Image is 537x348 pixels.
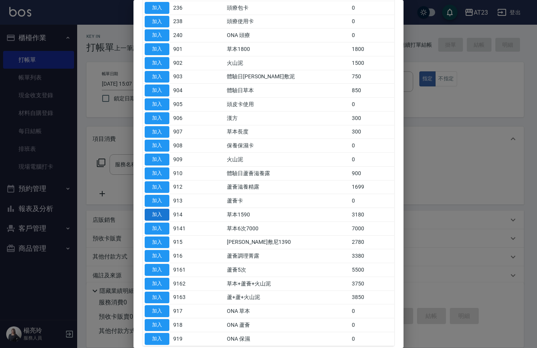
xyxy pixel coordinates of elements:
td: 916 [171,249,199,263]
td: 蘆薈滋養精露 [225,180,350,194]
td: [PERSON_NAME]敷尼1390 [225,235,350,249]
td: 915 [171,235,199,249]
button: 加入 [145,292,169,304]
td: 體驗日蘆薈滋養露 [225,166,350,180]
td: 902 [171,56,199,70]
td: ONA 草本 [225,304,350,318]
button: 加入 [145,319,169,331]
td: 0 [350,1,394,15]
td: 919 [171,332,199,346]
td: 918 [171,318,199,332]
td: 頭療包卡 [225,1,350,15]
td: 草本1800 [225,42,350,56]
button: 加入 [145,98,169,110]
button: 加入 [145,305,169,317]
td: 頭皮卡使用 [225,98,350,111]
td: ONA 頭療 [225,29,350,42]
td: 草本1590 [225,208,350,222]
button: 加入 [145,71,169,83]
td: 1699 [350,180,394,194]
button: 加入 [145,333,169,345]
td: 910 [171,166,199,180]
button: 加入 [145,181,169,193]
td: 914 [171,208,199,222]
button: 加入 [145,2,169,14]
td: 0 [350,29,394,42]
button: 加入 [145,126,169,138]
td: 0 [350,98,394,111]
td: 240 [171,29,199,42]
td: 蘆薈卡 [225,194,350,208]
td: 7000 [350,221,394,235]
td: 0 [350,153,394,167]
td: 9161 [171,263,199,277]
td: 900 [350,166,394,180]
td: 0 [350,194,394,208]
button: 加入 [145,167,169,179]
td: 草本+蘆薈+火山泥 [225,277,350,291]
td: 238 [171,15,199,29]
button: 加入 [145,237,169,248]
button: 加入 [145,57,169,69]
td: 9162 [171,277,199,291]
td: 236 [171,1,199,15]
td: 體驗日草本 [225,84,350,98]
td: 0 [350,304,394,318]
td: 9141 [171,221,199,235]
td: 912 [171,180,199,194]
td: 903 [171,70,199,84]
td: 0 [350,318,394,332]
td: 907 [171,125,199,139]
td: 850 [350,84,394,98]
button: 加入 [145,278,169,290]
td: 草本6次7000 [225,221,350,235]
td: 904 [171,84,199,98]
td: 草本長度 [225,125,350,139]
button: 加入 [145,209,169,221]
button: 加入 [145,264,169,276]
td: 蘆+蘆+火山泥 [225,291,350,304]
td: 蘆薈調理菁露 [225,249,350,263]
td: 蘆薈5次 [225,263,350,277]
td: 750 [350,70,394,84]
button: 加入 [145,43,169,55]
td: 5500 [350,263,394,277]
td: 1800 [350,42,394,56]
td: 0 [350,332,394,346]
td: 頭療使用卡 [225,15,350,29]
td: 3380 [350,249,394,263]
td: 905 [171,98,199,111]
button: 加入 [145,223,169,235]
button: 加入 [145,195,169,207]
td: 1500 [350,56,394,70]
td: 火山泥 [225,56,350,70]
td: 913 [171,194,199,208]
td: 火山泥 [225,153,350,167]
td: 0 [350,15,394,29]
button: 加入 [145,84,169,96]
button: 加入 [145,112,169,124]
td: 906 [171,111,199,125]
td: 3850 [350,291,394,304]
td: 909 [171,153,199,167]
td: ONA 保濕 [225,332,350,346]
button: 加入 [145,154,169,166]
button: 加入 [145,250,169,262]
td: ONA 蘆薈 [225,318,350,332]
button: 加入 [145,16,169,28]
td: 300 [350,111,394,125]
td: 體驗日[PERSON_NAME]敷泥 [225,70,350,84]
button: 加入 [145,140,169,152]
td: 917 [171,304,199,318]
td: 0 [350,139,394,153]
td: 保養保濕卡 [225,139,350,153]
button: 加入 [145,29,169,41]
td: 901 [171,42,199,56]
td: 908 [171,139,199,153]
td: 3750 [350,277,394,291]
td: 9163 [171,291,199,304]
td: 2780 [350,235,394,249]
td: 300 [350,125,394,139]
td: 3180 [350,208,394,222]
td: 漢方 [225,111,350,125]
